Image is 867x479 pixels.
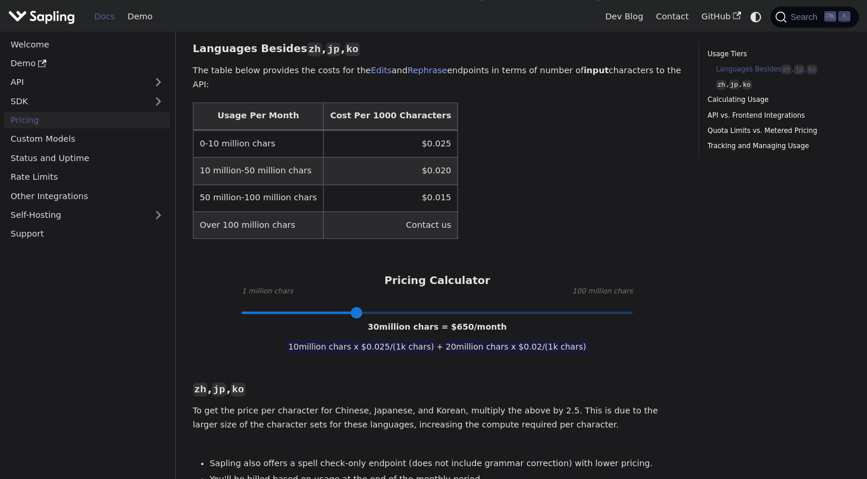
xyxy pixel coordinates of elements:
[583,66,608,75] strong: input
[147,93,170,110] button: Expand sidebar category 'SDK'
[794,64,804,74] code: jp
[4,169,170,186] a: Rate Limits
[599,8,649,26] a: Dev Blog
[4,149,170,166] a: Status and Uptime
[407,66,447,75] a: Rephrase
[4,74,147,91] a: API
[212,382,226,396] code: jp
[324,102,458,130] th: Cost Per 1000 Characters
[193,158,323,184] td: 10 million-50 million chars
[193,382,208,396] code: zh
[695,8,747,26] a: GitHub
[121,8,159,26] a: Demo
[286,340,437,354] span: 10 million chars x $ 0.025 /(1k chars)
[4,112,170,129] a: Pricing
[4,131,170,148] a: Custom Models
[193,212,323,239] td: Over 100 million chars
[4,225,170,242] a: Support
[747,8,764,25] button: Switch between dark and light mode (currently system mode)
[716,80,726,90] code: zh
[193,64,682,92] p: The table below provides the costs for the and endpoints in terms of number of characters to the ...
[4,36,170,53] a: Welcome
[708,141,846,152] a: Tracking and Managing Usage
[4,187,170,204] a: Other Integrations
[4,55,170,72] a: Demo
[436,342,443,351] span: +
[147,74,170,91] button: Expand sidebar category 'API'
[770,6,858,28] button: Search (Ctrl+K)
[193,404,682,432] p: To get the price per character for Chinese, Japanese, and Korean, multiply the above by 2.5. This...
[8,8,75,25] img: Sapling.ai
[838,11,850,22] kbd: K
[708,110,846,121] a: API vs. Frontend Integrations
[708,94,846,105] a: Calculating Usage
[193,42,682,56] h3: Languages Besides , ,
[193,184,323,211] td: 50 million-100 million chars
[385,274,490,288] h3: Pricing Calculator
[807,64,817,74] code: ko
[572,286,633,297] span: 100 million chars
[443,340,589,354] span: 20 million chars x $ 0.02 /(1k chars)
[371,66,392,75] a: Edits
[742,80,752,90] code: ko
[650,8,695,26] a: Contact
[345,42,359,56] code: ko
[781,64,791,74] code: zh
[210,457,682,471] li: Sapling also offers a spell check-only endpoint (does not include grammar correction) with lower ...
[242,286,293,297] span: 1 million chars
[716,79,842,90] a: zh,jp,ko
[193,130,323,158] td: 0-10 million chars
[324,158,458,184] td: $0.020
[4,207,170,224] a: Self-Hosting
[193,102,323,130] th: Usage Per Month
[708,125,846,136] a: Quota Limits vs. Metered Pricing
[307,42,322,56] code: zh
[8,8,79,25] a: Sapling.ai
[324,130,458,158] td: $0.025
[716,64,842,75] a: Languages Besideszh,jp,ko
[787,12,824,22] span: Search
[324,184,458,211] td: $0.015
[193,382,682,396] h3: , ,
[324,212,458,239] td: Contact us
[368,322,506,331] span: 30 million chars = $ 650 /month
[326,42,341,56] code: jp
[729,80,739,90] code: jp
[4,93,147,110] a: SDK
[88,8,121,26] a: Docs
[230,382,245,396] code: ko
[708,49,846,60] a: Usage Tiers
